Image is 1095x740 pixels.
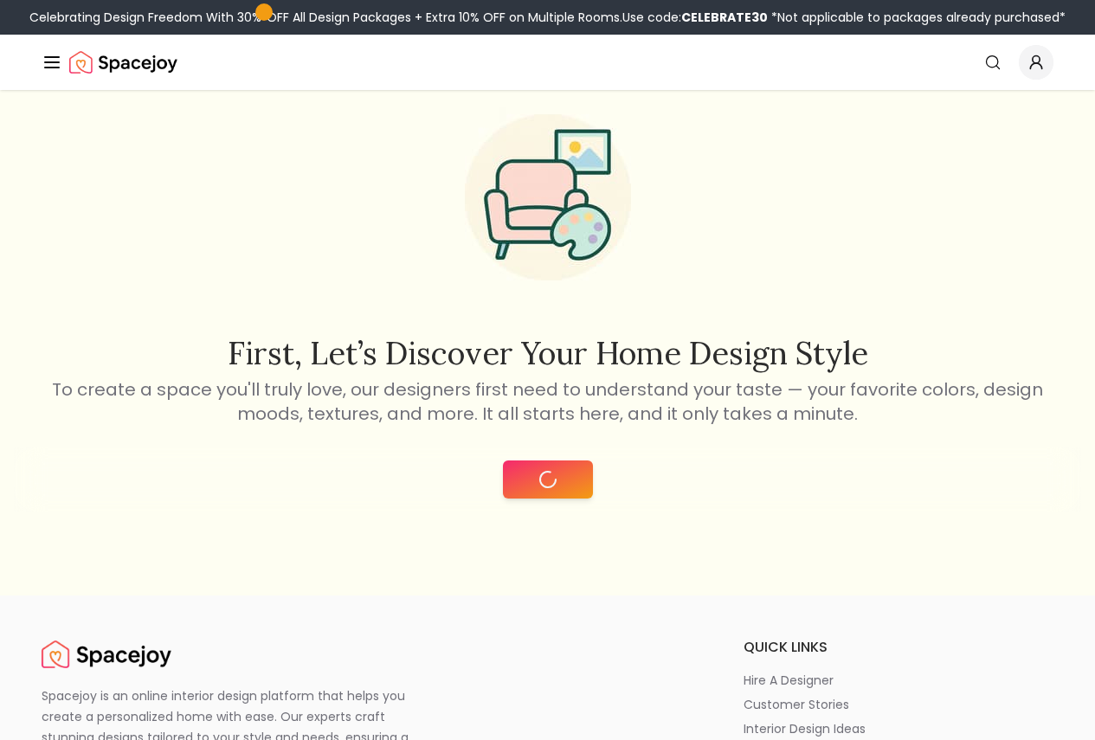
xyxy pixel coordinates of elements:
h2: First, let’s discover your home design style [49,336,1047,370]
span: *Not applicable to packages already purchased* [768,9,1066,26]
b: CELEBRATE30 [681,9,768,26]
a: Spacejoy [42,637,171,672]
a: customer stories [744,696,1053,713]
p: To create a space you'll truly love, our designers first need to understand your taste — your fav... [49,377,1047,426]
a: hire a designer [744,672,1053,689]
a: Spacejoy [69,45,177,80]
div: Celebrating Design Freedom With 30% OFF All Design Packages + Extra 10% OFF on Multiple Rooms. [29,9,1066,26]
span: Use code: [622,9,768,26]
p: interior design ideas [744,720,866,737]
p: hire a designer [744,672,834,689]
img: Spacejoy Logo [69,45,177,80]
img: Spacejoy Logo [42,637,171,672]
img: Start Style Quiz Illustration [437,87,659,308]
a: interior design ideas [744,720,1053,737]
h6: quick links [744,637,1053,658]
p: customer stories [744,696,849,713]
nav: Global [42,35,1053,90]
